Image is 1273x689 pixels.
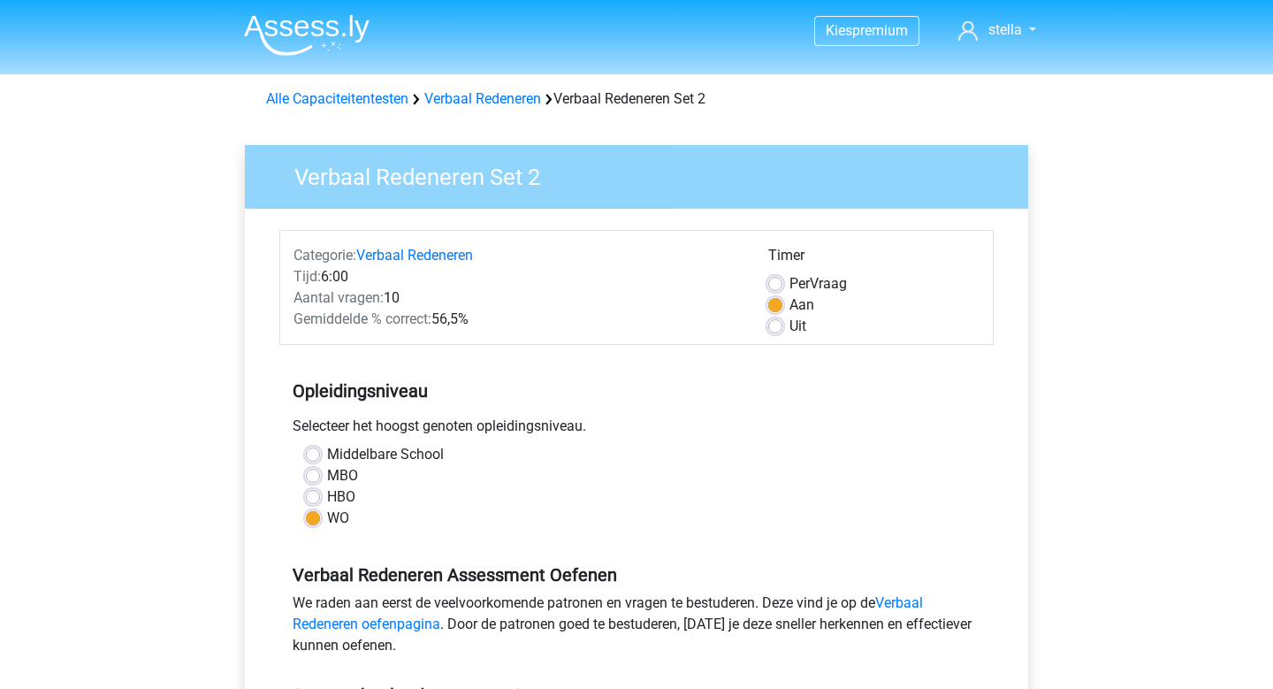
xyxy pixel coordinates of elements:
div: We raden aan eerst de veelvoorkomende patronen en vragen te bestuderen. Deze vind je op de . Door... [279,593,994,663]
h5: Opleidingsniveau [293,373,980,409]
div: Verbaal Redeneren Set 2 [259,88,1014,110]
span: Kies [826,22,852,39]
span: stella [988,21,1022,38]
label: Aan [789,295,814,316]
a: Verbaal Redeneren [356,247,473,264]
a: Alle Capaciteitentesten [266,90,408,107]
label: Uit [789,316,806,337]
label: HBO [327,486,355,508]
span: Per [789,275,810,292]
span: Aantal vragen: [293,289,384,306]
span: premium [852,22,908,39]
label: WO [327,508,349,529]
a: stella [951,19,1043,41]
a: Kiespremium [815,19,919,42]
label: Middelbare School [327,444,444,465]
span: Gemiddelde % correct: [293,310,431,327]
img: Assessly [244,14,370,56]
a: Verbaal Redeneren [424,90,541,107]
label: MBO [327,465,358,486]
h3: Verbaal Redeneren Set 2 [273,157,1015,191]
h5: Verbaal Redeneren Assessment Oefenen [293,564,980,586]
div: Selecteer het hoogst genoten opleidingsniveau. [279,416,994,444]
div: 56,5% [280,309,755,330]
span: Tijd: [293,268,321,285]
span: Categorie: [293,247,356,264]
div: 6:00 [280,266,755,287]
label: Vraag [789,273,847,295]
div: Timer [768,245,980,273]
div: 10 [280,287,755,309]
